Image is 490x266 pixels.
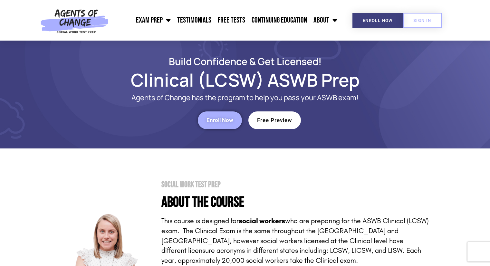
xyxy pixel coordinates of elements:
h2: Build Confidence & Get Licensed! [62,57,429,66]
span: Enroll Now [207,118,233,123]
a: Enroll Now [198,111,242,129]
h2: Social Work Test Prep [161,181,429,189]
a: About [310,12,341,28]
span: Enroll Now [363,18,393,23]
span: SIGN IN [413,18,431,23]
nav: Menu [112,12,341,28]
a: Exam Prep [133,12,174,28]
h1: Clinical (LCSW) ASWB Prep [62,72,429,87]
strong: social workers [239,217,285,225]
a: Free Preview [248,111,301,129]
a: Free Tests [215,12,248,28]
a: Enroll Now [352,13,403,28]
a: Testimonials [174,12,215,28]
a: SIGN IN [403,13,442,28]
h4: About the Course [161,195,429,210]
p: This course is designed for who are preparing for the ASWB Clinical (LCSW) exam. The Clinical Exa... [161,216,429,266]
a: Continuing Education [248,12,310,28]
span: Free Preview [257,118,292,123]
p: Agents of Change has the program to help you pass your ASWB exam! [87,94,403,102]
